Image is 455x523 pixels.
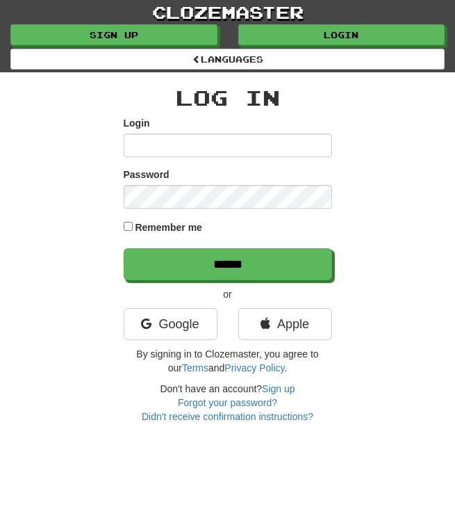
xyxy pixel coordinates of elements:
a: Sign up [262,383,295,394]
a: Apple [238,308,332,340]
a: Sign up [10,24,217,45]
a: Google [124,308,217,340]
a: Languages [10,49,445,70]
p: By signing in to Clozemaster, you agree to our and . [124,347,332,375]
h2: Log In [124,86,332,109]
a: Forgot your password? [178,397,277,408]
label: Password [124,168,169,182]
a: Didn't receive confirmation instructions? [142,411,313,422]
a: Privacy Policy [224,362,284,373]
a: Login [238,24,445,45]
div: Don't have an account? [124,382,332,424]
label: Remember me [135,220,202,234]
p: or [124,287,332,301]
a: Terms [182,362,208,373]
label: Login [124,116,150,130]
